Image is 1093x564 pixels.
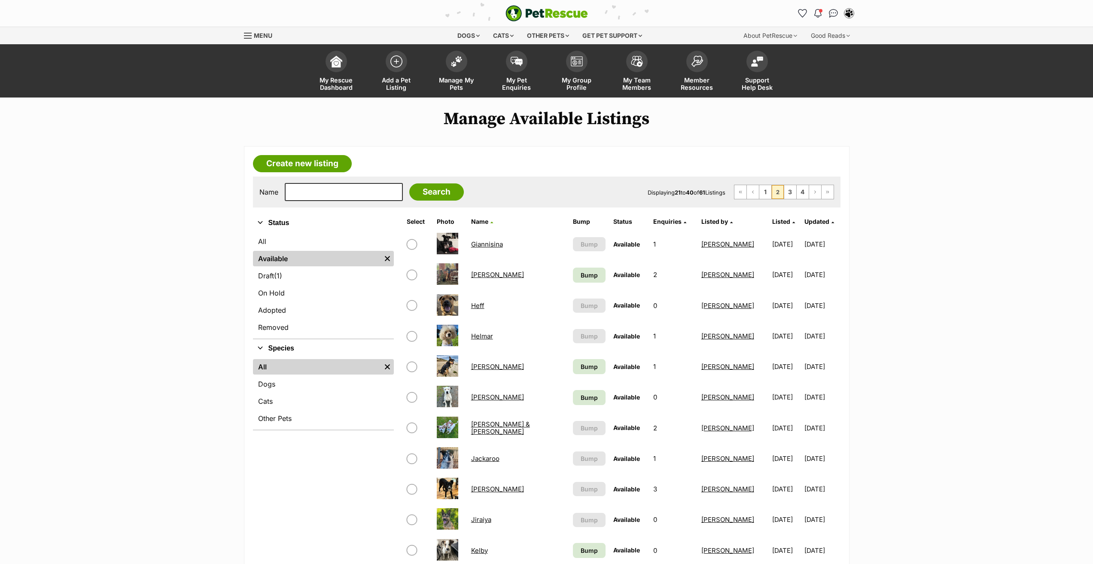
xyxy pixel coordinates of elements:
[650,321,697,351] td: 1
[581,271,598,280] span: Bump
[804,413,839,443] td: [DATE]
[613,332,640,340] span: Available
[487,46,547,98] a: My Pet Enquiries
[471,218,493,225] a: Name
[631,56,643,67] img: team-members-icon-5396bd8760b3fe7c0b43da4ab00e1e3bb1a5d9ba89233759b79545d2d3fc5d0d.svg
[701,546,754,555] a: [PERSON_NAME]
[253,302,394,318] a: Adopted
[814,9,821,18] img: notifications-46538b983faf8c2785f20acdc204bb7945ddae34d4c08c2a6579f10ce5e182be.svg
[804,382,839,412] td: [DATE]
[505,5,588,21] img: logo-e224e6f780fb5917bec1dbf3a21bbac754714ae5b6737aabdf751b685950b380.svg
[253,411,394,426] a: Other Pets
[610,215,649,229] th: Status
[701,240,754,248] a: [PERSON_NAME]
[701,424,754,432] a: [PERSON_NAME]
[274,271,282,281] span: (1)
[650,229,697,259] td: 1
[804,352,839,381] td: [DATE]
[471,218,488,225] span: Name
[471,271,524,279] a: [PERSON_NAME]
[573,421,606,435] button: Bump
[686,189,694,196] strong: 40
[377,76,416,91] span: Add a Pet Listing
[581,301,598,310] span: Bump
[769,229,804,259] td: [DATE]
[796,6,856,20] ul: Account quick links
[244,27,278,43] a: Menu
[613,424,640,431] span: Available
[317,76,356,91] span: My Rescue Dashboard
[701,332,754,340] a: [PERSON_NAME]
[426,46,487,98] a: Manage My Pets
[727,46,787,98] a: Support Help Desk
[701,271,754,279] a: [PERSON_NAME]
[650,352,697,381] td: 1
[557,76,596,91] span: My Group Profile
[573,390,606,405] a: Bump
[471,420,530,436] a: [PERSON_NAME] & [PERSON_NAME]
[253,320,394,335] a: Removed
[699,189,705,196] strong: 61
[613,516,640,523] span: Available
[451,27,486,44] div: Dogs
[759,185,771,199] a: Page 1
[701,363,754,371] a: [PERSON_NAME]
[804,444,839,473] td: [DATE]
[613,546,640,554] span: Available
[471,515,491,524] a: Jiraiya
[769,474,804,504] td: [DATE]
[253,357,394,430] div: Species
[772,185,784,199] span: Page 2
[573,482,606,496] button: Bump
[845,9,853,18] img: Lynda Smith profile pic
[471,546,488,555] a: Kelby
[253,234,394,249] a: All
[471,363,524,371] a: [PERSON_NAME]
[613,393,640,401] span: Available
[804,321,839,351] td: [DATE]
[505,5,588,21] a: PetRescue
[573,237,606,251] button: Bump
[471,485,524,493] a: [PERSON_NAME]
[613,485,640,493] span: Available
[381,251,394,266] a: Remove filter
[769,260,804,290] td: [DATE]
[804,260,839,290] td: [DATE]
[827,6,840,20] a: Conversations
[409,183,464,201] input: Search
[613,455,640,462] span: Available
[769,413,804,443] td: [DATE]
[581,515,598,524] span: Bump
[581,485,598,494] span: Bump
[650,260,697,290] td: 2
[701,393,754,401] a: [PERSON_NAME]
[797,185,809,199] a: Page 4
[581,362,598,371] span: Bump
[581,454,598,463] span: Bump
[613,363,640,370] span: Available
[701,515,754,524] a: [PERSON_NAME]
[769,505,804,534] td: [DATE]
[675,189,681,196] strong: 21
[811,6,825,20] button: Notifications
[521,27,575,44] div: Other pets
[253,343,394,354] button: Species
[253,285,394,301] a: On Hold
[253,376,394,392] a: Dogs
[804,474,839,504] td: [DATE]
[701,302,754,310] a: [PERSON_NAME]
[253,155,352,172] a: Create new listing
[613,302,640,309] span: Available
[576,27,648,44] div: Get pet support
[804,505,839,534] td: [DATE]
[701,218,733,225] a: Listed by
[581,332,598,341] span: Bump
[330,55,342,67] img: dashboard-icon-eb2f2d2d3e046f16d808141f083e7271f6b2e854fb5c12c21221c1fb7104beca.svg
[573,268,606,283] a: Bump
[613,241,640,248] span: Available
[842,6,856,20] button: My account
[650,382,697,412] td: 0
[701,485,754,493] a: [PERSON_NAME]
[573,329,606,343] button: Bump
[390,55,402,67] img: add-pet-listing-icon-0afa8454b4691262ce3f59096e99ab1cd57d4a30225e0717b998d2c9b9846f56.svg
